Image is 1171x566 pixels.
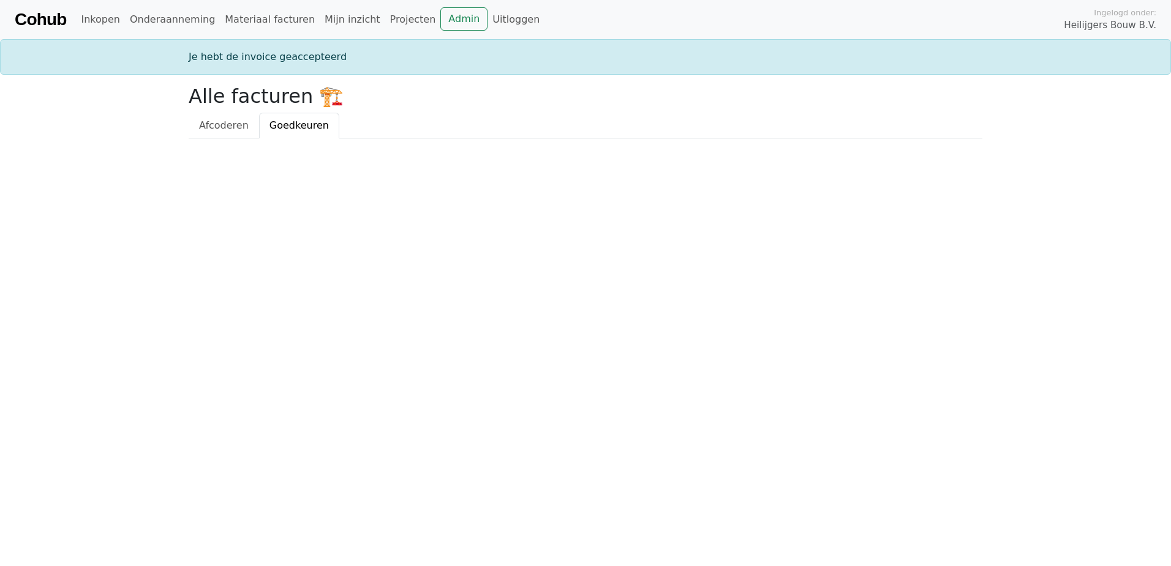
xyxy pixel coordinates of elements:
[269,119,329,131] span: Goedkeuren
[320,7,385,32] a: Mijn inzicht
[189,113,259,138] a: Afcoderen
[1064,18,1156,32] span: Heilijgers Bouw B.V.
[440,7,488,31] a: Admin
[189,85,982,108] h2: Alle facturen 🏗️
[199,119,249,131] span: Afcoderen
[488,7,544,32] a: Uitloggen
[1094,7,1156,18] span: Ingelogd onder:
[385,7,441,32] a: Projecten
[15,5,66,34] a: Cohub
[220,7,320,32] a: Materiaal facturen
[76,7,124,32] a: Inkopen
[259,113,339,138] a: Goedkeuren
[125,7,220,32] a: Onderaanneming
[181,50,990,64] div: Je hebt de invoice geaccepteerd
